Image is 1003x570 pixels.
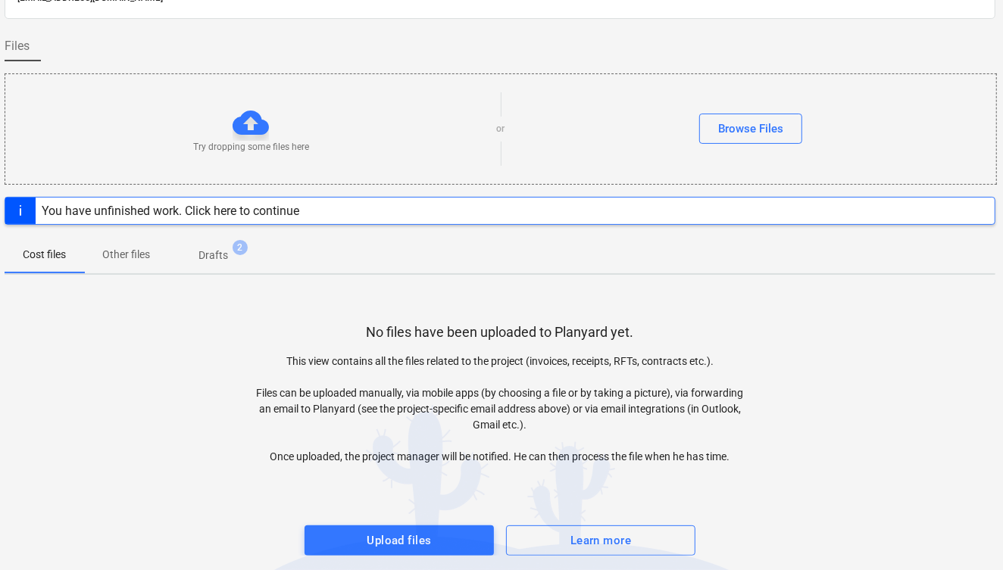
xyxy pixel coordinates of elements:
[42,204,299,218] div: You have unfinished work. Click here to continue
[102,247,150,263] p: Other files
[305,525,494,556] button: Upload files
[252,354,748,465] p: This view contains all the files related to the project (invoices, receipts, RFTs, contracts etc....
[23,247,66,263] p: Cost files
[198,248,228,263] p: Drafts
[570,531,631,550] div: Learn more
[5,73,997,185] div: Try dropping some files hereorBrowse Files
[5,37,30,55] span: Files
[193,141,309,154] p: Try dropping some files here
[367,323,634,341] p: No files have been uploaded to Planyard yet.
[699,114,802,144] button: Browse Files
[927,497,1003,570] iframe: Chat Widget
[497,123,505,135] p: or
[506,525,695,556] button: Learn more
[233,240,248,255] span: 2
[367,531,431,550] div: Upload files
[718,119,783,139] div: Browse Files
